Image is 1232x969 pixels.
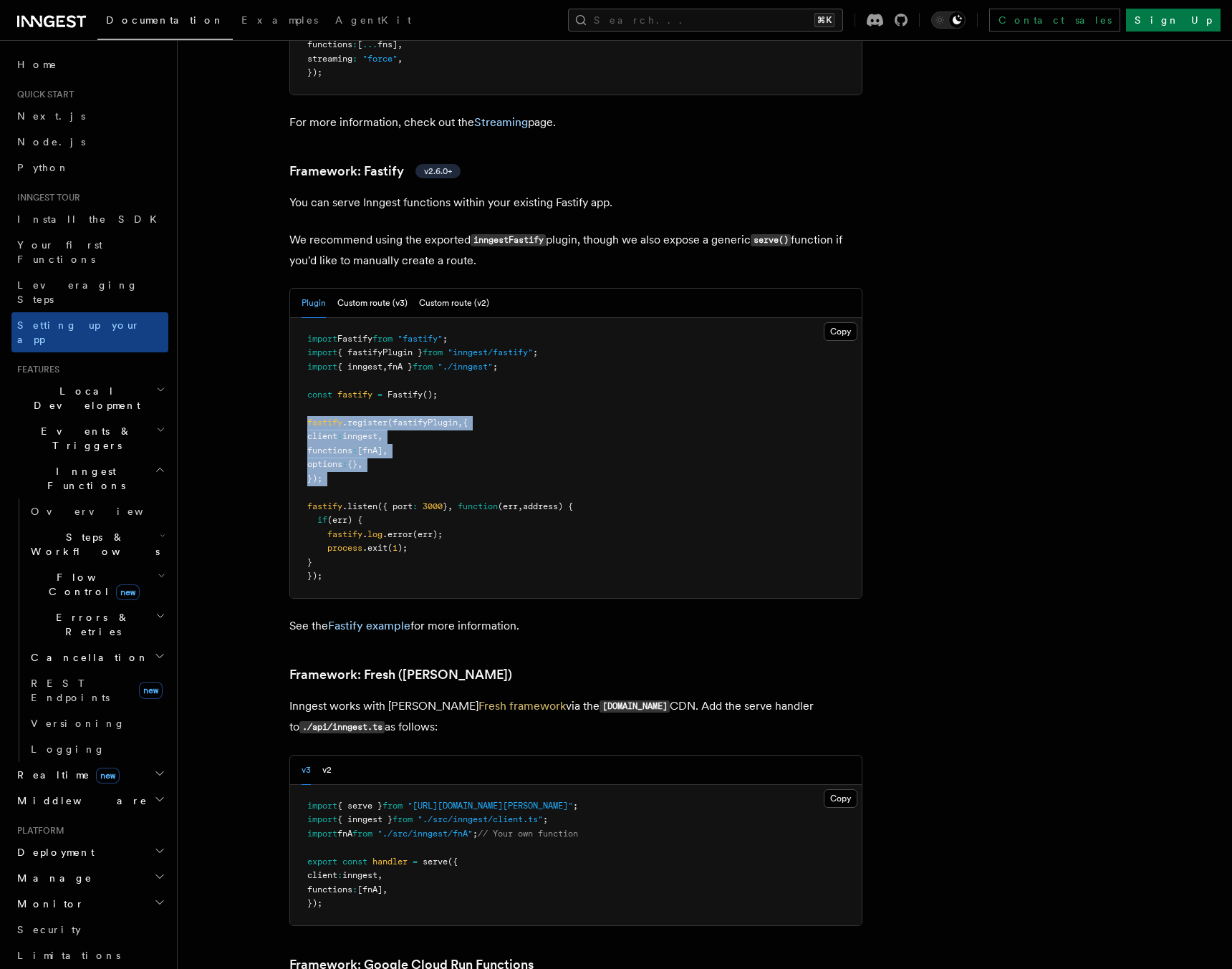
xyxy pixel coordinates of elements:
[342,870,377,880] span: inngest
[11,897,85,911] span: Monitor
[25,670,168,710] a: REST Endpointsnew
[523,501,573,511] span: address) {
[573,801,578,811] span: ;
[11,762,168,788] button: Realtimenew
[307,557,312,567] span: }
[357,459,362,469] span: ,
[11,89,74,100] span: Quick start
[307,898,322,908] span: });
[533,347,538,357] span: ;
[423,390,438,400] span: ();
[11,498,168,762] div: Inngest Functions
[413,529,443,539] span: (err);
[289,112,862,132] p: For more information, check out the page.
[307,829,337,839] span: import
[518,501,523,511] span: ,
[11,424,156,453] span: Events & Triggers
[17,319,140,345] span: Setting up your app
[25,650,149,665] span: Cancellation
[11,464,155,493] span: Inngest Functions
[307,857,337,867] span: export
[17,162,69,173] span: Python
[413,857,418,867] span: =
[398,54,403,64] span: ,
[11,378,168,418] button: Local Development
[498,501,518,511] span: (err
[458,418,463,428] span: ,
[241,14,318,26] span: Examples
[543,814,548,824] span: ;
[377,870,382,880] span: ,
[25,524,168,564] button: Steps & Workflows
[382,445,388,455] span: ,
[337,814,393,824] span: { inngest }
[377,431,382,441] span: ,
[377,390,382,400] span: =
[473,829,478,839] span: ;
[307,814,337,824] span: import
[11,384,156,413] span: Local Development
[824,789,857,808] button: Copy
[423,857,448,867] span: serve
[393,814,413,824] span: from
[25,498,168,524] a: Overview
[357,884,382,895] span: [fnA]
[372,334,393,344] span: from
[751,234,791,246] code: serve()
[423,501,443,511] span: 3000
[289,161,461,181] a: Framework: Fastifyv2.6.0+
[11,206,168,232] a: Install the SDK
[382,884,388,895] span: ,
[327,515,362,525] span: (err) {
[307,571,322,581] span: });
[11,788,168,814] button: Middleware
[97,4,233,40] a: Documentation
[362,54,398,64] span: "force"
[1126,9,1221,32] a: Sign Up
[11,871,92,885] span: Manage
[337,870,342,880] span: :
[31,678,110,703] span: REST Endpoints
[458,501,498,511] span: function
[814,13,834,27] kbd: ⌘K
[116,584,140,600] span: new
[11,794,148,808] span: Middleware
[352,54,357,64] span: :
[398,543,408,553] span: );
[11,103,168,129] a: Next.js
[448,501,453,511] span: ,
[327,543,362,553] span: process
[31,743,105,755] span: Logging
[25,610,155,639] span: Errors & Retries
[357,39,362,49] span: [
[600,700,670,713] code: [DOMAIN_NAME]
[299,721,385,733] code: ./api/inngest.ts
[289,616,862,636] p: See the for more information.
[443,501,448,511] span: }
[11,845,95,859] span: Deployment
[931,11,966,29] button: Toggle dark mode
[989,9,1120,32] a: Contact sales
[307,801,337,811] span: import
[11,943,168,968] a: Limitations
[17,136,85,148] span: Node.js
[289,230,862,271] p: We recommend using the exported plugin, though we also expose a generic function if you'd like to...
[342,431,377,441] span: inngest
[25,530,160,559] span: Steps & Workflows
[17,57,57,72] span: Home
[307,362,337,372] span: import
[11,272,168,312] a: Leveraging Steps
[11,129,168,155] a: Node.js
[307,390,332,400] span: const
[11,839,168,865] button: Deployment
[393,543,398,553] span: 1
[337,362,382,372] span: { inngest
[337,829,352,839] span: fnA
[352,445,357,455] span: :
[342,418,388,428] span: .register
[337,390,372,400] span: fastify
[328,619,410,632] a: Fastify example
[382,801,403,811] span: from
[342,501,377,511] span: .listen
[307,870,337,880] span: client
